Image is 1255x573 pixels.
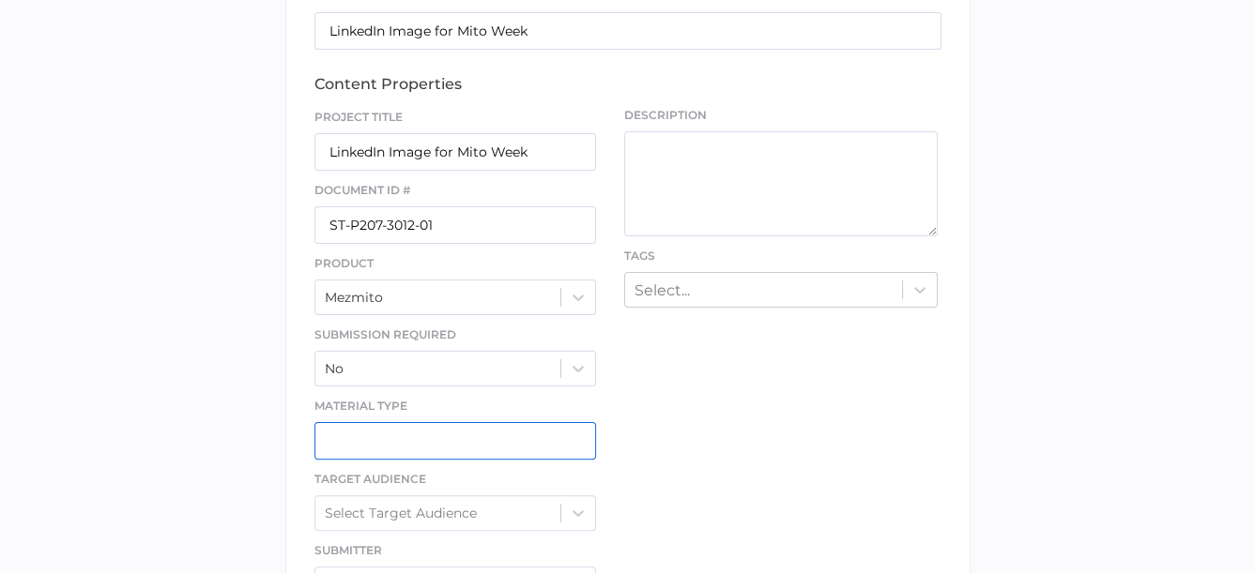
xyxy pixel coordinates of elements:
span: Submitter [314,543,382,557]
div: content properties [314,75,941,93]
span: Target Audience [314,472,426,486]
div: Select... [635,280,690,298]
div: No [325,360,344,377]
span: Document ID # [314,183,411,197]
span: Tags [624,249,655,263]
div: Mezmito [325,289,383,306]
div: Select Target Audience [325,505,477,521]
span: Submission Required [314,327,456,341]
span: Material Type [314,399,407,413]
span: Description [624,107,938,124]
span: Product [314,256,374,270]
input: Type the name of your content [314,12,941,50]
span: Project Title [314,110,403,124]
